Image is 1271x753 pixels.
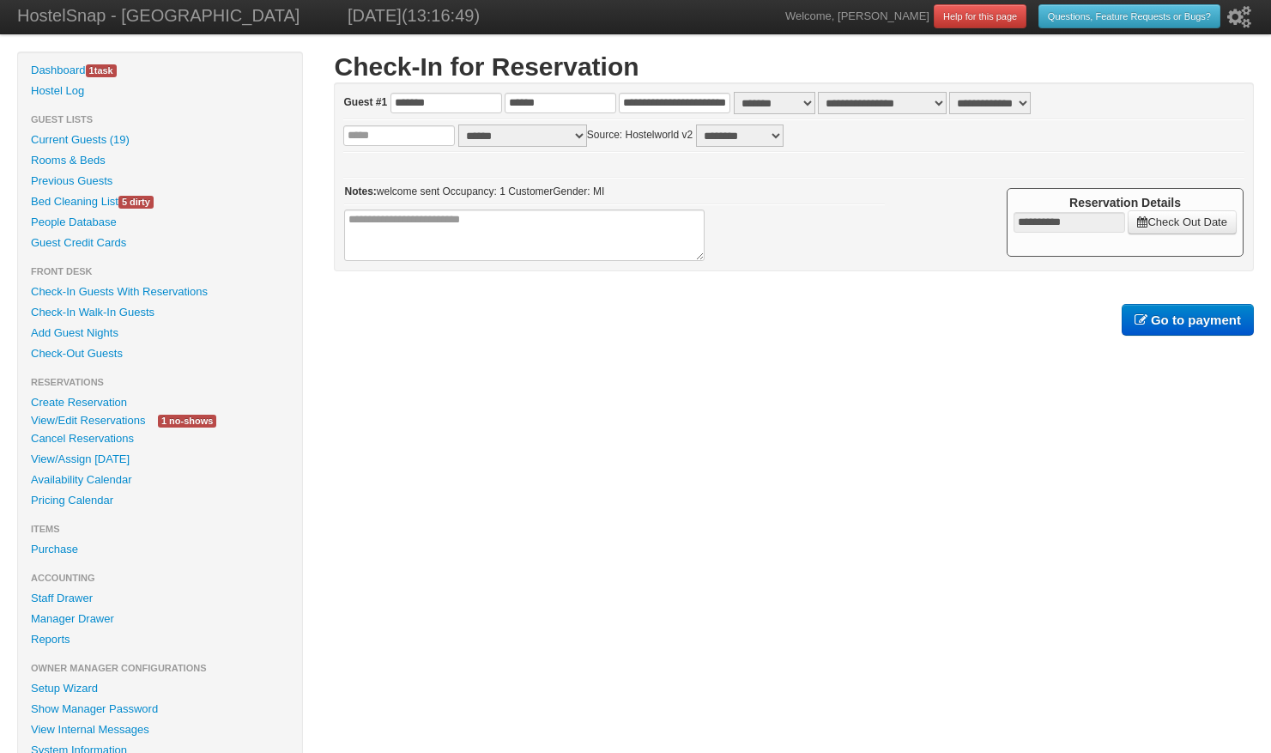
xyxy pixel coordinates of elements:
[158,415,216,428] span: 1 no-shows
[145,411,229,429] a: 1 no-shows
[1038,4,1220,28] a: Questions, Feature Requests or Bugs?
[18,392,302,413] a: Create Reservation
[18,428,302,449] a: Cancel Reservations
[18,282,302,302] a: Check-In Guests With Reservations
[344,185,604,208] span: welcome sent Occupancy: 1 CustomerGender: MI
[18,609,302,629] a: Manager Drawer
[18,539,302,560] a: Purchase
[18,519,302,539] li: Items
[18,261,302,282] li: Front Desk
[934,4,1026,28] a: Help for this page
[18,109,302,130] li: Guest Lists
[18,323,302,343] a: Add Guest Nights
[18,191,302,212] a: Bed Cleaning List5 dirty
[402,6,480,25] span: (13:16:49)
[86,64,117,77] span: task
[18,720,302,740] a: View Internal Messages
[18,343,302,364] a: Check-Out Guests
[18,449,302,470] a: View/Assign [DATE]
[1122,304,1254,336] a: Go to payment
[118,196,154,209] span: 5 dirty
[18,150,302,171] a: Rooms & Beds
[18,490,302,511] a: Pricing Calendar
[1151,313,1241,327] b: Go to payment
[18,699,302,720] a: Show Manager Password
[18,568,302,588] li: Accounting
[18,678,302,699] a: Setup Wizard
[18,81,302,101] a: Hostel Log
[18,588,302,609] a: Staff Drawer
[1128,210,1237,234] a: Check Out Date
[18,212,302,233] a: People Database
[343,92,1244,262] form: Source: Hostelworld v2
[18,302,302,323] a: Check-In Walk-In Guests
[1014,195,1237,210] h4: Reservation Details
[18,629,302,650] a: Reports
[18,372,302,392] li: Reservations
[89,65,94,76] span: 1
[18,658,302,678] li: Owner Manager Configurations
[343,96,387,108] b: Guest #1
[18,171,302,191] a: Previous Guests
[344,185,376,197] b: Notes:
[18,233,302,253] a: Guest Credit Cards
[334,52,1254,82] h1: Check-In for Reservation
[18,130,302,150] a: Current Guests (19)
[18,470,302,490] a: Availability Calendar
[18,411,158,429] a: View/Edit Reservations
[1227,6,1251,28] i: Setup Wizard
[18,60,302,81] a: Dashboard1task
